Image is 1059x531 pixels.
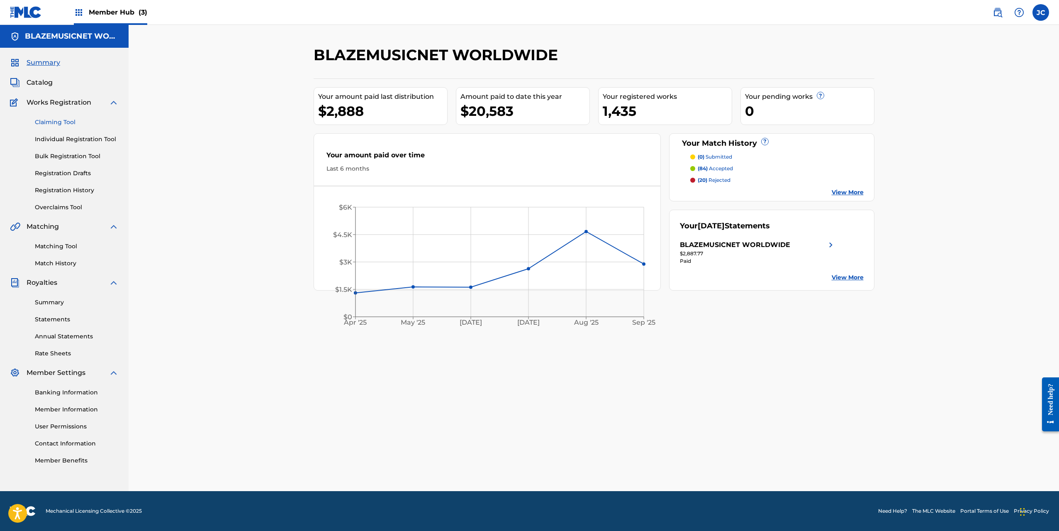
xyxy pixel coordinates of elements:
[35,298,119,307] a: Summary
[314,46,562,64] h2: BLAZEMUSICNET WORLDWIDE
[1014,507,1049,515] a: Privacy Policy
[401,319,425,327] tspan: May '25
[680,138,864,149] div: Your Match History
[35,422,119,431] a: User Permissions
[762,138,768,145] span: ?
[690,153,864,161] a: (0) submitted
[680,240,790,250] div: BLAZEMUSICNET WORLDWIDE
[27,98,91,108] span: Works Registration
[35,456,119,465] a: Member Benefits
[333,231,352,239] tspan: $4.5K
[109,98,119,108] img: expand
[1032,4,1049,21] div: User Menu
[989,4,1006,21] a: Public Search
[27,222,59,232] span: Matching
[343,313,352,321] tspan: $0
[35,169,119,178] a: Registration Drafts
[1018,491,1059,531] iframe: Chat Widget
[35,152,119,161] a: Bulk Registration Tool
[109,278,119,288] img: expand
[10,32,20,42] img: Accounts
[10,278,20,288] img: Royalties
[680,257,836,265] div: Paid
[632,319,655,327] tspan: Sep '25
[109,368,119,378] img: expand
[10,368,20,378] img: Member Settings
[74,7,84,17] img: Top Rightsholders
[35,315,119,324] a: Statements
[46,507,142,515] span: Mechanical Licensing Collective © 2025
[10,98,21,108] img: Works Registration
[698,176,730,184] p: rejected
[35,118,119,127] a: Claiming Tool
[10,78,53,88] a: CatalogCatalog
[878,507,907,515] a: Need Help?
[335,286,352,294] tspan: $1.5K
[10,506,36,516] img: logo
[698,154,704,160] span: (0)
[27,58,60,68] span: Summary
[139,8,147,16] span: (3)
[574,319,599,327] tspan: Aug '25
[832,188,864,197] a: View More
[10,58,60,68] a: SummarySummary
[826,240,836,250] img: right chevron icon
[339,258,352,266] tspan: $3K
[993,7,1003,17] img: search
[1020,499,1025,524] div: Drag
[343,319,367,327] tspan: Apr '25
[698,165,733,172] p: accepted
[832,273,864,282] a: View More
[517,319,540,327] tspan: [DATE]
[326,164,648,173] div: Last 6 months
[690,176,864,184] a: (20) rejected
[745,102,874,120] div: 0
[1011,4,1027,21] div: Help
[680,240,836,265] a: BLAZEMUSICNET WORLDWIDEright chevron icon$2,887.77Paid
[27,78,53,88] span: Catalog
[745,92,874,102] div: Your pending works
[460,319,482,327] tspan: [DATE]
[698,177,707,183] span: (20)
[25,32,119,41] h5: BLAZEMUSICNET WORLDWIDE
[109,222,119,232] img: expand
[1036,371,1059,438] iframe: Resource Center
[680,250,836,257] div: $2,887.77
[339,203,352,211] tspan: $6K
[318,102,447,120] div: $2,888
[603,92,732,102] div: Your registered works
[960,507,1009,515] a: Portal Terms of Use
[10,58,20,68] img: Summary
[817,92,824,99] span: ?
[680,220,770,232] div: Your Statements
[912,507,955,515] a: The MLC Website
[27,278,57,288] span: Royalties
[35,259,119,268] a: Match History
[35,332,119,341] a: Annual Statements
[89,7,147,17] span: Member Hub
[318,92,447,102] div: Your amount paid last distribution
[35,388,119,397] a: Banking Information
[35,405,119,414] a: Member Information
[326,150,648,164] div: Your amount paid over time
[35,186,119,195] a: Registration History
[35,439,119,448] a: Contact Information
[603,102,732,120] div: 1,435
[698,165,708,171] span: (84)
[10,78,20,88] img: Catalog
[27,368,85,378] span: Member Settings
[698,221,725,230] span: [DATE]
[690,165,864,172] a: (84) accepted
[35,349,119,358] a: Rate Sheets
[460,102,589,120] div: $20,583
[35,135,119,144] a: Individual Registration Tool
[35,242,119,251] a: Matching Tool
[35,203,119,212] a: Overclaims Tool
[460,92,589,102] div: Amount paid to date this year
[698,153,732,161] p: submitted
[10,6,42,18] img: MLC Logo
[10,222,20,232] img: Matching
